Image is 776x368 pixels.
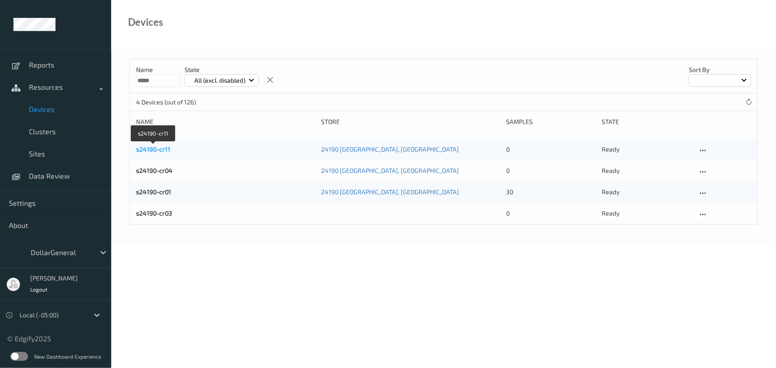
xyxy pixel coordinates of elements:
p: State [185,65,259,74]
div: 0 [506,145,595,154]
p: ready [602,209,691,218]
a: s24190-cr04 [136,167,173,174]
p: ready [602,166,691,175]
a: s24190-cr03 [136,209,172,217]
div: 30 [506,188,595,196]
div: Samples [506,117,595,126]
a: s24190-cr01 [136,188,171,196]
div: Devices [128,18,163,27]
a: 24190 [GEOGRAPHIC_DATA], [GEOGRAPHIC_DATA] [321,167,459,174]
p: ready [602,188,691,196]
div: 0 [506,209,595,218]
a: s24190-cr11 [136,145,170,153]
div: Name [136,117,315,126]
a: 24190 [GEOGRAPHIC_DATA], [GEOGRAPHIC_DATA] [321,145,459,153]
p: 4 Devices (out of 126) [136,98,203,107]
div: Store [321,117,500,126]
a: 24190 [GEOGRAPHIC_DATA], [GEOGRAPHIC_DATA] [321,188,459,196]
div: State [602,117,691,126]
div: 0 [506,166,595,175]
p: ready [602,145,691,154]
p: Name [136,65,180,74]
p: All (excl. disabled) [191,76,249,85]
p: Sort by [689,65,751,74]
